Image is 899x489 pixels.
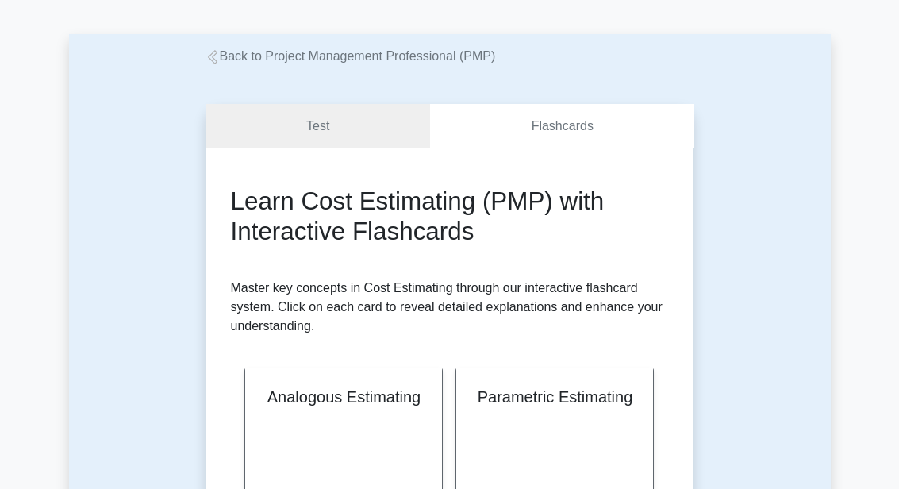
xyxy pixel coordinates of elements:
[430,104,693,149] a: Flashcards
[231,279,669,336] p: Master key concepts in Cost Estimating through our interactive flashcard system. Click on each ca...
[264,387,423,406] h2: Analogous Estimating
[206,104,431,149] a: Test
[475,387,634,406] h2: Parametric Estimating
[206,49,496,63] a: Back to Project Management Professional (PMP)
[231,187,669,246] h2: Learn Cost Estimating (PMP) with Interactive Flashcards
